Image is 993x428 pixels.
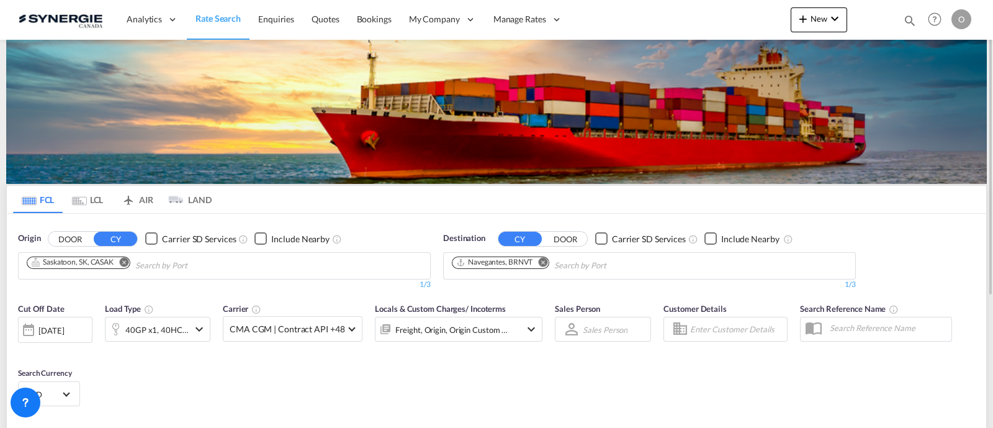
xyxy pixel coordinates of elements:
[18,368,72,378] span: Search Currency
[19,6,102,34] img: 1f56c880d42311ef80fc7dca854c8e59.png
[530,257,549,270] button: Remove
[18,342,27,358] md-datepicker: Select
[63,186,112,213] md-tab-item: LCL
[903,14,917,27] md-icon: icon-magnify
[395,321,508,339] div: Freight Origin Origin Custom Destination Destination Custom Factory Stuffing
[783,234,793,244] md-icon: Unchecked: Ignores neighbouring ports when fetching rates.Checked : Includes neighbouring ports w...
[721,233,780,245] div: Include Nearby
[924,9,951,31] div: Help
[555,304,600,314] span: Sales Person
[456,257,532,268] div: Navegantes, BRNVT
[704,232,780,245] md-checkbox: Checkbox No Ink
[13,186,212,213] md-pagination-wrapper: Use the left and right arrow keys to navigate between tabs
[94,232,137,246] button: CY
[554,256,672,276] input: Chips input.
[18,232,40,245] span: Origin
[903,14,917,32] div: icon-magnify
[450,253,677,276] md-chips-wrap: Chips container. Use arrow keys to select chips.
[223,304,261,314] span: Carrier
[238,234,248,244] md-icon: Unchecked: Search for CY (Container Yard) services for all selected carriers.Checked : Search for...
[443,280,856,290] div: 1/3
[493,13,546,25] span: Manage Rates
[135,256,253,276] input: Chips input.
[18,280,431,290] div: 1/3
[38,325,64,336] div: [DATE]
[375,317,542,342] div: Freight Origin Origin Custom Destination Destination Custom Factory Stuffingicon-chevron-down
[195,13,241,24] span: Rate Search
[111,257,130,270] button: Remove
[121,193,136,202] md-icon: icon-airplane
[31,257,114,268] div: Saskatoon, SK, CASAK
[690,320,783,339] input: Enter Customer Details
[144,304,154,314] md-icon: icon-information-outline
[524,322,539,337] md-icon: icon-chevron-down
[112,186,162,213] md-tab-item: AIR
[498,232,542,246] button: CY
[13,186,63,213] md-tab-item: FCL
[663,304,726,314] span: Customer Details
[192,322,207,337] md-icon: icon-chevron-down
[544,232,587,246] button: DOOR
[889,304,899,314] md-icon: Your search will be saved by the below given name
[105,317,210,342] div: 40GP x1 40HC x1icon-chevron-down
[791,7,847,32] button: icon-plus 400-fgNewicon-chevron-down
[465,304,506,314] span: / Incoterms
[443,232,485,245] span: Destination
[18,304,65,314] span: Cut Off Date
[409,13,460,25] span: My Company
[162,186,212,213] md-tab-item: LAND
[332,234,342,244] md-icon: Unchecked: Ignores neighbouring ports when fetching rates.Checked : Includes neighbouring ports w...
[271,233,330,245] div: Include Nearby
[924,9,945,30] span: Help
[145,232,236,245] md-checkbox: Checkbox No Ink
[258,14,294,24] span: Enquiries
[824,319,951,337] input: Search Reference Name
[951,9,971,29] div: O
[827,11,842,26] md-icon: icon-chevron-down
[230,323,344,335] span: CMA CGM | Contract API +48
[25,253,258,276] md-chips-wrap: Chips container. Use arrow keys to select chips.
[254,232,330,245] md-checkbox: Checkbox No Ink
[6,40,987,184] img: LCL+%26+FCL+BACKGROUND.png
[800,304,899,314] span: Search Reference Name
[25,385,73,403] md-select: Select Currency: $ USDUnited States Dollar
[357,14,392,24] span: Bookings
[688,234,698,244] md-icon: Unchecked: Search for CY (Container Yard) services for all selected carriers.Checked : Search for...
[251,304,261,314] md-icon: The selected Trucker/Carrierwill be displayed in the rate results If the rates are from another f...
[595,232,686,245] md-checkbox: Checkbox No Ink
[31,257,116,268] div: Press delete to remove this chip.
[105,304,154,314] span: Load Type
[162,233,236,245] div: Carrier SD Services
[127,13,162,25] span: Analytics
[612,233,686,245] div: Carrier SD Services
[312,14,339,24] span: Quotes
[18,317,92,343] div: [DATE]
[582,321,629,339] md-select: Sales Person
[375,304,506,314] span: Locals & Custom Charges
[26,389,61,400] span: USD
[456,257,535,268] div: Press delete to remove this chip.
[796,11,811,26] md-icon: icon-plus 400-fg
[796,14,842,24] span: New
[125,321,189,339] div: 40GP x1 40HC x1
[48,232,92,246] button: DOOR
